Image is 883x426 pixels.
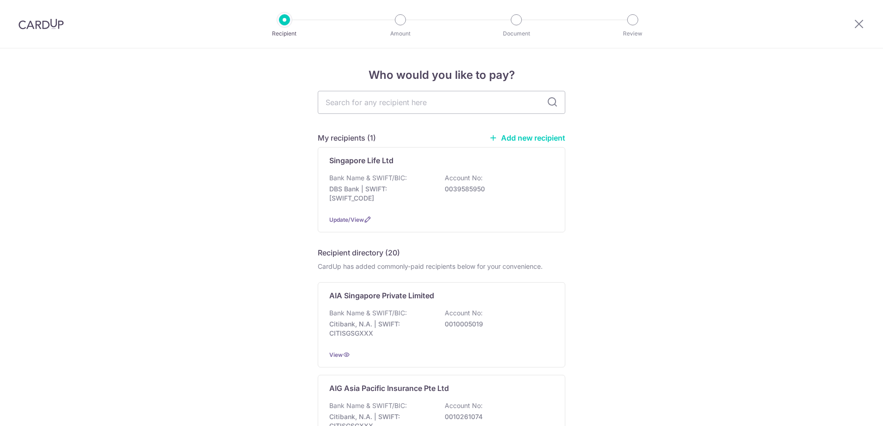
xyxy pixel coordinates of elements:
[329,401,407,410] p: Bank Name & SWIFT/BIC:
[318,247,400,258] h5: Recipient directory (20)
[318,132,376,143] h5: My recipients (1)
[329,173,407,183] p: Bank Name & SWIFT/BIC:
[318,91,565,114] input: Search for any recipient here
[329,351,343,358] a: View
[445,319,548,329] p: 0010005019
[445,173,483,183] p: Account No:
[482,29,550,38] p: Document
[329,184,433,203] p: DBS Bank | SWIFT: [SWIFT_CODE]
[329,383,449,394] p: AIG Asia Pacific Insurance Pte Ltd
[329,319,433,338] p: Citibank, N.A. | SWIFT: CITISGSGXXX
[18,18,64,30] img: CardUp
[318,67,565,83] h4: Who would you like to pay?
[250,29,319,38] p: Recipient
[329,290,434,301] p: AIA Singapore Private Limited
[329,308,407,318] p: Bank Name & SWIFT/BIC:
[445,308,483,318] p: Account No:
[445,401,483,410] p: Account No:
[329,216,364,223] a: Update/View
[366,29,435,38] p: Amount
[599,29,667,38] p: Review
[489,133,565,142] a: Add new recipient
[445,184,548,194] p: 0039585950
[329,155,393,166] p: Singapore Life Ltd
[824,398,874,421] iframe: Opens a widget where you can find more information
[445,412,548,421] p: 0010261074
[318,262,565,271] div: CardUp has added commonly-paid recipients below for your convenience.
